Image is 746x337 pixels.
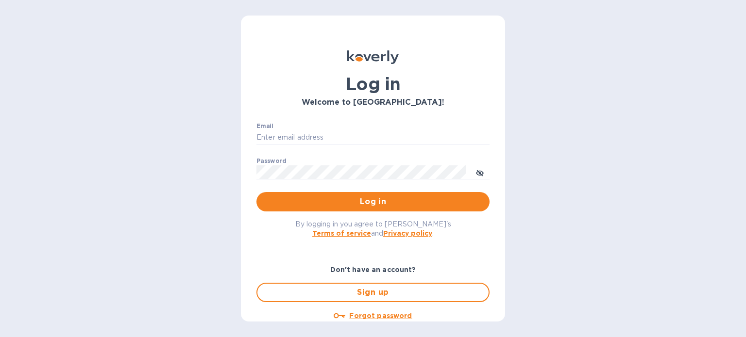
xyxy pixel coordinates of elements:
[295,220,451,237] span: By logging in you agree to [PERSON_NAME]'s and .
[256,192,490,211] button: Log in
[264,196,482,208] span: Log in
[265,287,481,298] span: Sign up
[383,229,432,237] a: Privacy policy
[256,158,286,164] label: Password
[347,50,399,64] img: Koverly
[256,130,490,145] input: Enter email address
[256,283,490,302] button: Sign up
[256,98,490,107] h3: Welcome to [GEOGRAPHIC_DATA]!
[312,229,371,237] a: Terms of service
[256,74,490,94] h1: Log in
[330,266,416,273] b: Don't have an account?
[470,162,490,182] button: toggle password visibility
[349,312,412,320] u: Forgot password
[256,123,273,129] label: Email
